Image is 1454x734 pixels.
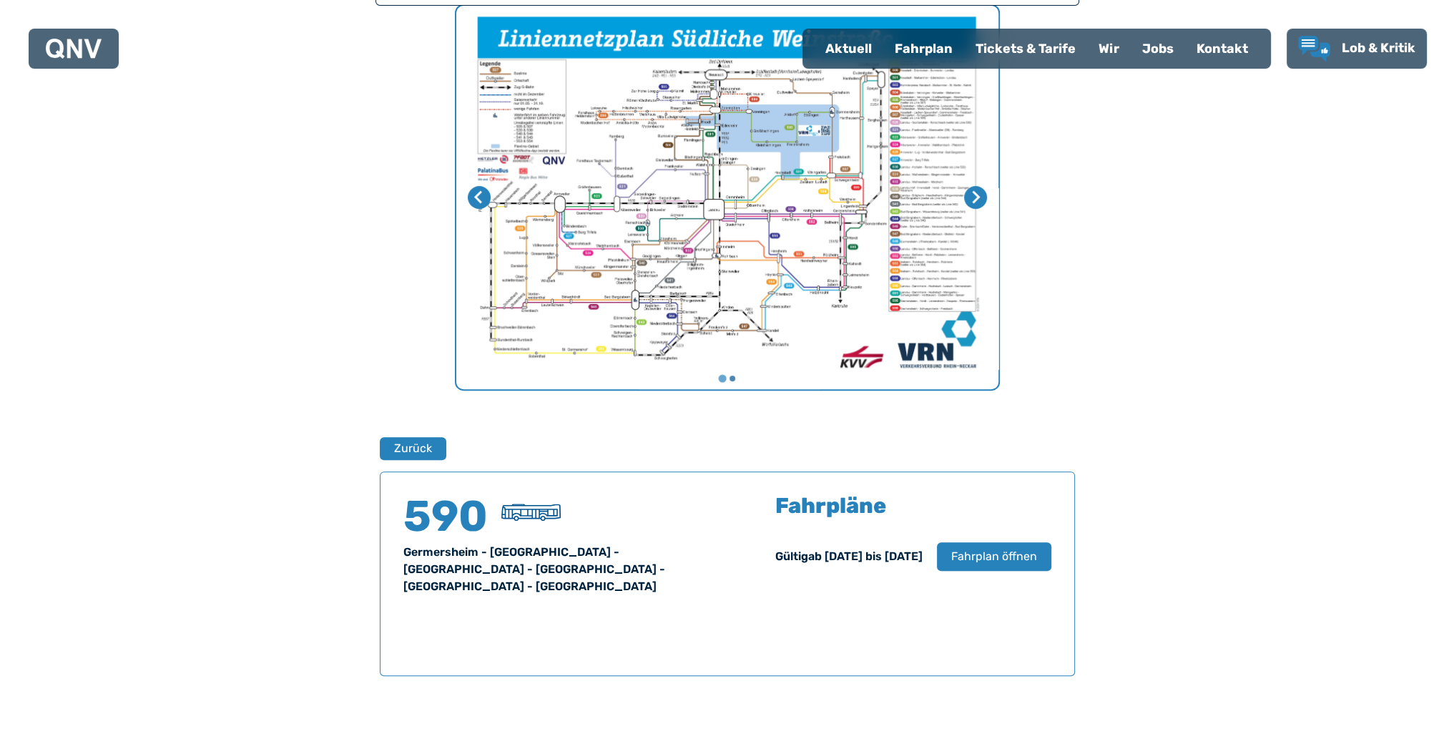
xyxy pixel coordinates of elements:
div: Germersheim - [GEOGRAPHIC_DATA] - [GEOGRAPHIC_DATA] - [GEOGRAPHIC_DATA] - [GEOGRAPHIC_DATA] - [GE... [403,544,710,595]
a: Zurück [380,437,437,460]
h5: Fahrpläne [775,495,886,517]
a: QNV Logo [46,34,102,63]
button: Zurück [380,437,446,460]
a: Aktuell [814,30,883,67]
a: Tickets & Tarife [964,30,1087,67]
h4: 590 [403,495,489,538]
a: Fahrplan [883,30,964,67]
a: Lob & Kritik [1298,36,1415,62]
button: Gehe zu Seite 1 [718,375,726,383]
span: Lob & Kritik [1342,40,1415,56]
button: Gehe zu Seite 2 [730,376,735,381]
img: Überlandbus [501,504,561,521]
a: Jobs [1131,30,1185,67]
div: My Favorite Images [456,6,998,389]
a: Kontakt [1185,30,1259,67]
img: Netzpläne Südpfalz Seite 1 von 2 [456,6,998,389]
div: Gültig ab [DATE] bis [DATE] [775,548,923,565]
button: Letzte Seite [468,186,491,209]
span: Fahrplan öffnen [951,548,1037,565]
ul: Wählen Sie eine Seite zum Anzeigen [456,373,998,383]
a: Wir [1087,30,1131,67]
img: QNV Logo [46,39,102,59]
button: Nächste Seite [964,186,987,209]
button: Fahrplan öffnen [937,542,1051,571]
li: 1 von 2 [456,6,998,389]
